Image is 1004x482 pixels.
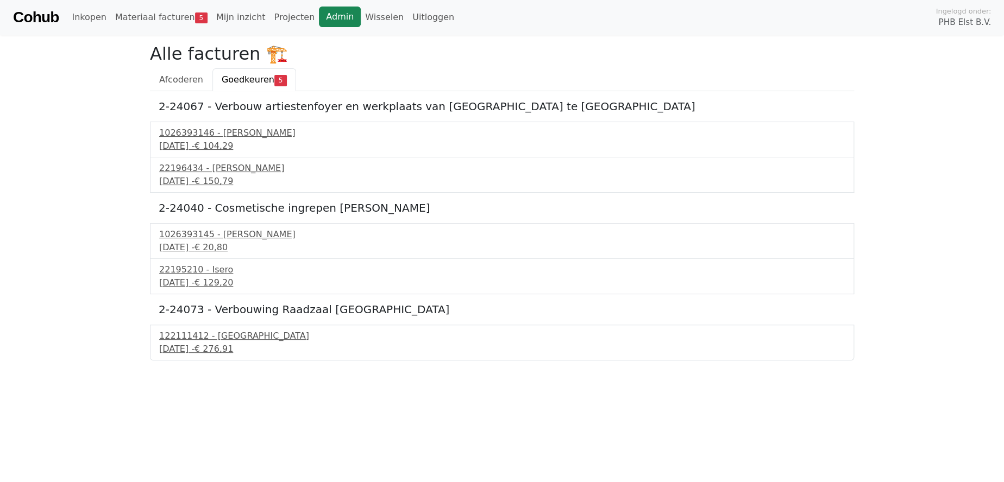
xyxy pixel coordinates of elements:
[159,74,203,85] span: Afcoderen
[159,126,845,139] div: 1026393146 - [PERSON_NAME]
[159,329,845,356] a: 122111412 - [GEOGRAPHIC_DATA][DATE] -€ 276,91
[150,43,854,64] h2: Alle facturen 🏗️
[159,139,845,153] div: [DATE] -
[159,228,845,254] a: 1026393145 - [PERSON_NAME][DATE] -€ 20,80
[361,7,408,28] a: Wisselen
[269,7,319,28] a: Projecten
[159,100,845,113] h5: 2-24067 - Verbouw artiestenfoyer en werkplaats van [GEOGRAPHIC_DATA] te [GEOGRAPHIC_DATA]
[936,6,991,16] span: Ingelogd onder:
[67,7,110,28] a: Inkopen
[319,7,361,27] a: Admin
[159,241,845,254] div: [DATE] -
[111,7,212,28] a: Materiaal facturen5
[159,228,845,241] div: 1026393145 - [PERSON_NAME]
[194,176,233,186] span: € 150,79
[159,263,845,276] div: 22195210 - Isero
[159,343,845,356] div: [DATE] -
[195,12,208,23] span: 5
[159,263,845,289] a: 22195210 - Isero[DATE] -€ 129,20
[159,201,845,214] h5: 2-24040 - Cosmetische ingrepen [PERSON_NAME]
[194,141,233,151] span: € 104,29
[159,175,845,188] div: [DATE] -
[159,276,845,289] div: [DATE] -
[212,7,270,28] a: Mijn inzicht
[159,126,845,153] a: 1026393146 - [PERSON_NAME][DATE] -€ 104,29
[194,277,233,288] span: € 129,20
[159,162,845,188] a: 22196434 - [PERSON_NAME][DATE] -€ 150,79
[159,329,845,343] div: 122111412 - [GEOGRAPHIC_DATA]
[194,344,233,354] span: € 276,91
[222,74,274,85] span: Goedkeuren
[408,7,459,28] a: Uitloggen
[159,303,845,316] h5: 2-24073 - Verbouwing Raadzaal [GEOGRAPHIC_DATA]
[13,4,59,30] a: Cohub
[194,242,228,252] span: € 20,80
[159,162,845,175] div: 22196434 - [PERSON_NAME]
[938,16,991,29] span: PHB Elst B.V.
[212,68,296,91] a: Goedkeuren5
[274,75,287,86] span: 5
[150,68,212,91] a: Afcoderen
